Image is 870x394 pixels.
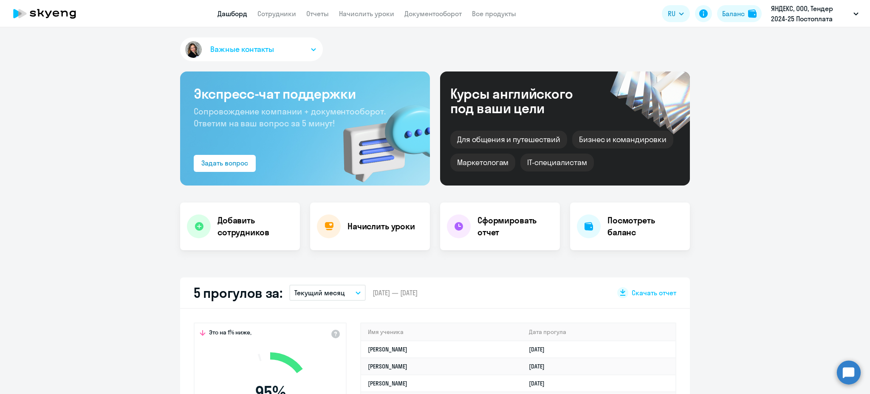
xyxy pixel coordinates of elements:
th: Дата прогула [522,323,675,341]
span: Важные контакты [210,44,274,55]
div: Баланс [722,9,745,19]
a: [DATE] [529,345,551,353]
div: Задать вопрос [201,158,248,168]
h4: Сформировать отчет [477,214,553,238]
a: Отчеты [306,9,329,18]
h4: Посмотреть баланс [607,214,683,238]
p: Текущий месяц [294,288,345,298]
button: Текущий месяц [289,285,366,301]
div: Для общения и путешествий [450,131,567,148]
span: Скачать отчет [632,288,676,297]
a: Документооборот [404,9,462,18]
div: Курсы английского под ваши цели [450,86,596,115]
a: Все продукты [472,9,516,18]
img: bg-img [331,90,430,186]
h3: Экспресс-чат поддержки [194,85,416,102]
p: ЯНДЕКС, ООО, Тендер 2024-25 Постоплата [771,3,850,24]
a: Дашборд [217,9,247,18]
button: Важные контакты [180,37,323,61]
h4: Начислить уроки [347,220,415,232]
a: Начислить уроки [339,9,394,18]
a: [DATE] [529,380,551,387]
th: Имя ученика [361,323,522,341]
div: Бизнес и командировки [572,131,673,148]
a: [PERSON_NAME] [368,345,407,353]
div: Маркетологам [450,154,515,171]
span: Сопровождение компании + документооборот. Ответим на ваш вопрос за 5 минут! [194,106,386,128]
h2: 5 прогулов за: [194,284,282,301]
a: Сотрудники [257,9,296,18]
button: ЯНДЕКС, ООО, Тендер 2024-25 Постоплата [767,3,863,24]
button: RU [662,5,690,22]
span: [DATE] — [DATE] [373,288,418,297]
a: [PERSON_NAME] [368,363,407,370]
img: avatar [184,40,203,60]
h4: Добавить сотрудников [217,214,293,238]
button: Балансbalance [717,5,762,22]
a: [DATE] [529,363,551,370]
img: balance [748,9,757,18]
span: RU [668,9,675,19]
button: Задать вопрос [194,155,256,172]
div: IT-специалистам [520,154,593,171]
a: [PERSON_NAME] [368,380,407,387]
span: Это на 1% ниже, [209,328,251,339]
